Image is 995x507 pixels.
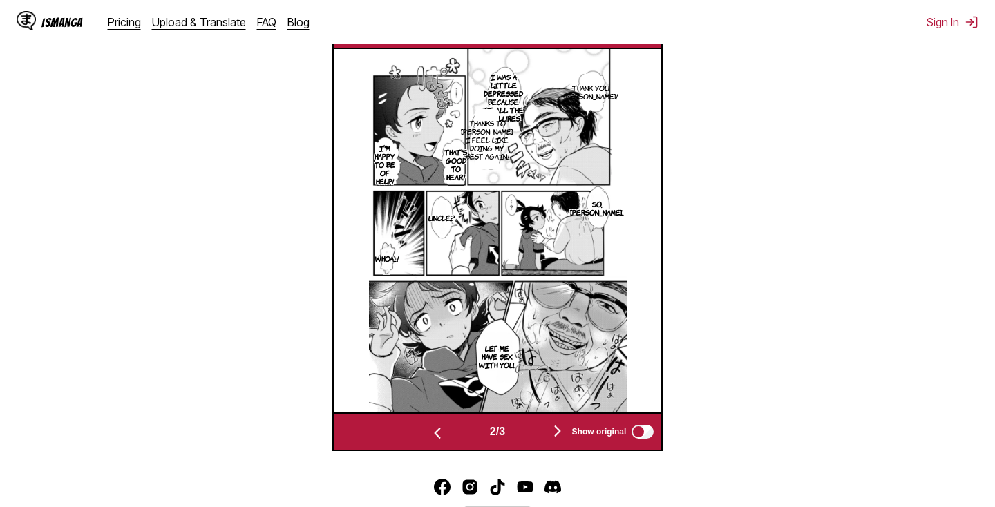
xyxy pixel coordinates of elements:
[442,145,470,184] p: That's good to hear!
[17,11,108,33] a: IsManga LogoIsManga
[369,49,626,412] img: Manga Panel
[544,479,561,495] a: Discord
[17,11,36,30] img: IsManga Logo
[476,341,518,372] p: Let me have sex with you.
[434,479,451,495] img: IsManga Facebook
[632,425,654,439] input: Show original
[549,423,566,439] img: Next page
[429,425,446,441] img: Previous page
[108,15,141,29] a: Pricing
[462,479,478,495] a: Instagram
[567,197,627,219] p: So, [PERSON_NAME]...
[372,141,398,188] p: I'm happy to be of help!
[434,479,451,495] a: Facebook
[517,479,533,495] img: IsManga YouTube
[458,116,516,163] p: Thanks to [PERSON_NAME], I feel like doing my best again!
[462,479,478,495] img: IsManga Instagram
[490,425,505,438] span: 2 / 3
[41,16,83,29] div: IsManga
[572,427,627,437] span: Show original
[257,15,276,29] a: FAQ
[152,15,246,29] a: Upload & Translate
[481,70,526,125] p: I was a little depressed because of all the failures.
[489,479,506,495] img: IsManga TikTok
[489,479,506,495] a: TikTok
[965,15,978,29] img: Sign out
[544,479,561,495] img: IsManga Discord
[287,15,310,29] a: Blog
[561,81,620,103] p: Thank you, [PERSON_NAME]!
[927,15,978,29] button: Sign In
[372,251,401,265] p: Whoa...!
[517,479,533,495] a: Youtube
[426,211,458,224] p: Uncle...?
